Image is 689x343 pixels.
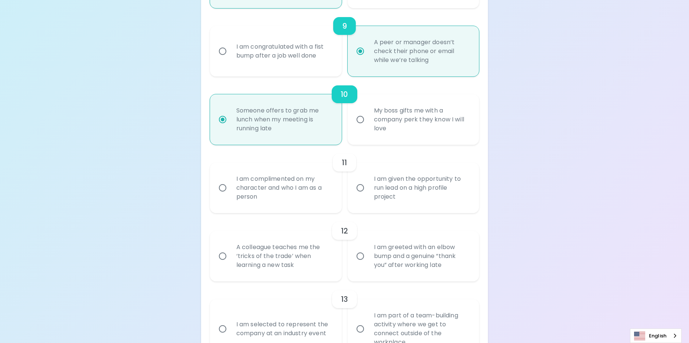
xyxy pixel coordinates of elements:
[210,76,479,145] div: choice-group-check
[368,234,475,278] div: I am greeted with an elbow bump and a genuine “thank you” after working late
[368,97,475,142] div: My boss gifts me with a company perk they know I will love
[630,329,682,343] div: Language
[630,329,681,343] a: English
[341,293,348,305] h6: 13
[368,29,475,73] div: A peer or manager doesn’t check their phone or email while we’re talking
[630,329,682,343] aside: Language selected: English
[210,8,479,76] div: choice-group-check
[210,145,479,213] div: choice-group-check
[230,97,338,142] div: Someone offers to grab me lunch when my meeting is running late
[341,88,348,100] h6: 10
[341,225,348,237] h6: 12
[230,234,338,278] div: A colleague teaches me the ‘tricks of the trade’ when learning a new task
[210,213,479,281] div: choice-group-check
[342,157,347,169] h6: 11
[368,166,475,210] div: I am given the opportunity to run lead on a high profile project
[342,20,347,32] h6: 9
[230,166,338,210] div: I am complimented on my character and who I am as a person
[230,33,338,69] div: I am congratulated with a fist bump after a job well done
